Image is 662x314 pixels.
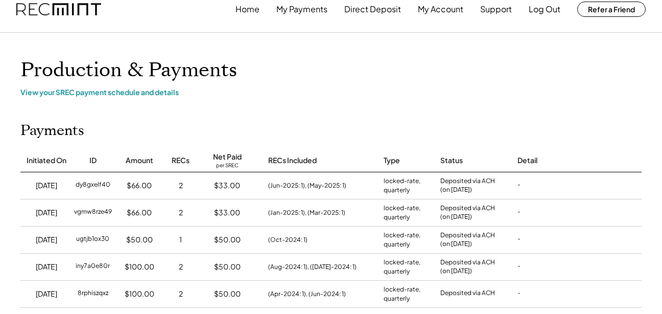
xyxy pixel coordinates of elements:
[214,262,241,272] div: $50.00
[517,181,521,191] div: -
[268,181,346,190] div: (Jun-2025: 1), (May-2025: 1)
[517,208,521,218] div: -
[384,155,400,166] div: Type
[179,235,182,245] div: 1
[577,2,646,17] button: Refer a Friend
[384,258,430,276] div: locked-rate, quarterly
[214,289,241,299] div: $50.00
[179,181,183,191] div: 2
[268,235,308,244] div: (Oct-2024: 1)
[179,262,183,272] div: 2
[214,235,241,245] div: $50.00
[440,258,495,276] div: Deposited via ACH (on [DATE])
[440,231,495,249] div: Deposited via ACH (on [DATE])
[517,155,537,166] div: Detail
[125,262,154,272] div: $100.00
[179,289,183,299] div: 2
[384,204,430,222] div: locked-rate, quarterly
[36,181,57,191] div: [DATE]
[268,289,346,299] div: (Apr-2024: 1), (Jun-2024: 1)
[268,262,357,272] div: (Aug-2024: 1), ([DATE]-2024: 1)
[76,235,109,245] div: ugtjb1ox30
[268,155,317,166] div: RECs Included
[36,235,57,245] div: [DATE]
[36,262,57,272] div: [DATE]
[517,235,521,245] div: -
[126,155,153,166] div: Amount
[78,289,108,299] div: 8rphiszqxz
[172,155,190,166] div: RECs
[179,208,183,218] div: 2
[440,155,463,166] div: Status
[214,181,240,191] div: $33.00
[20,122,84,140] h2: Payments
[440,289,495,299] div: Deposited via ACH
[384,231,430,249] div: locked-rate, quarterly
[74,208,112,218] div: vgmw8rze49
[20,87,642,97] div: View your SREC payment schedule and details
[127,181,152,191] div: $66.00
[517,289,521,299] div: -
[268,208,345,217] div: (Jan-2025: 1), (Mar-2025: 1)
[36,208,57,218] div: [DATE]
[127,208,152,218] div: $66.00
[384,176,430,195] div: locked-rate, quarterly
[440,204,495,221] div: Deposited via ACH (on [DATE])
[214,208,240,218] div: $33.00
[384,285,430,303] div: locked-rate, quarterly
[125,289,154,299] div: $100.00
[517,262,521,272] div: -
[126,235,153,245] div: $50.00
[27,155,66,166] div: Initiated On
[76,181,110,191] div: dy8gxelf40
[89,155,97,166] div: ID
[76,262,110,272] div: iny7a0e80r
[440,177,495,194] div: Deposited via ACH (on [DATE])
[216,162,239,170] div: per SREC
[16,3,101,16] img: recmint-logotype%403x.png
[36,289,57,299] div: [DATE]
[20,58,642,82] h1: Production & Payments
[213,152,242,162] div: Net Paid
